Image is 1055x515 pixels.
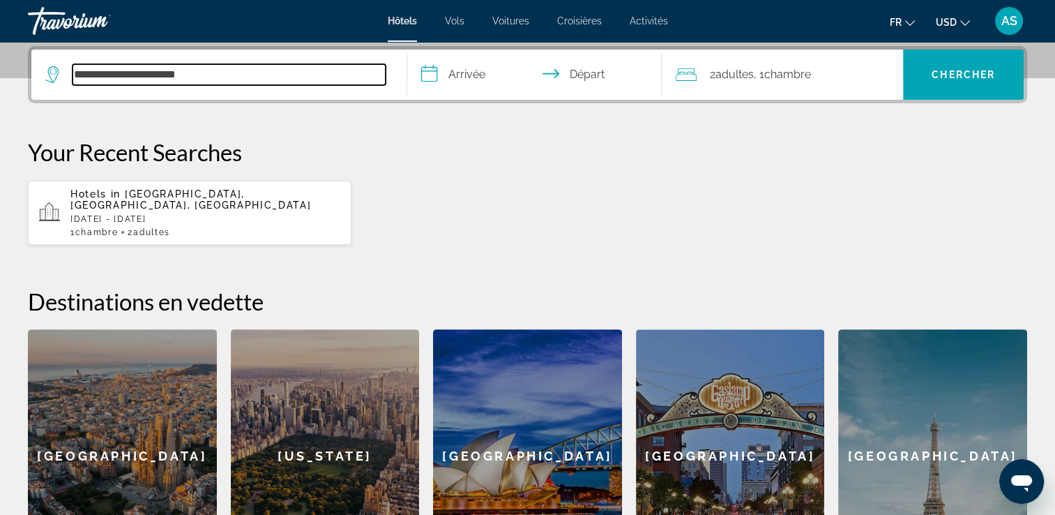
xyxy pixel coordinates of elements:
a: Croisières [557,15,602,27]
a: Vols [445,15,464,27]
span: Hotels in [70,188,121,200]
button: Change language [890,12,915,32]
h2: Destinations en vedette [28,288,1027,315]
span: 2 [709,65,753,84]
span: [GEOGRAPHIC_DATA], [GEOGRAPHIC_DATA], [GEOGRAPHIC_DATA] [70,188,311,211]
iframe: Bouton de lancement de la fenêtre de messagerie [999,459,1044,504]
span: Chambre [75,227,119,237]
span: Chambre [764,68,810,81]
button: Change currency [936,12,970,32]
span: AS [1001,14,1017,28]
a: Activités [630,15,668,27]
button: Search [903,50,1024,100]
span: USD [936,17,957,28]
button: User Menu [991,6,1027,36]
p: [DATE] - [DATE] [70,214,340,224]
button: Select check in and out date [407,50,662,100]
span: Adultes [133,227,170,237]
input: Search hotel destination [73,64,386,85]
span: 1 [70,227,118,237]
span: , 1 [753,65,810,84]
span: fr [890,17,902,28]
p: Your Recent Searches [28,138,1027,166]
span: 2 [128,227,169,237]
a: Hôtels [388,15,417,27]
button: Hotels in [GEOGRAPHIC_DATA], [GEOGRAPHIC_DATA], [GEOGRAPHIC_DATA][DATE] - [DATE]1Chambre2Adultes [28,180,351,246]
button: Travelers: 2 adults, 0 children [662,50,903,100]
a: Travorium [28,3,167,39]
span: Adultes [715,68,753,81]
a: Voitures [492,15,529,27]
span: Chercher [932,69,995,80]
div: Search widget [31,50,1024,100]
